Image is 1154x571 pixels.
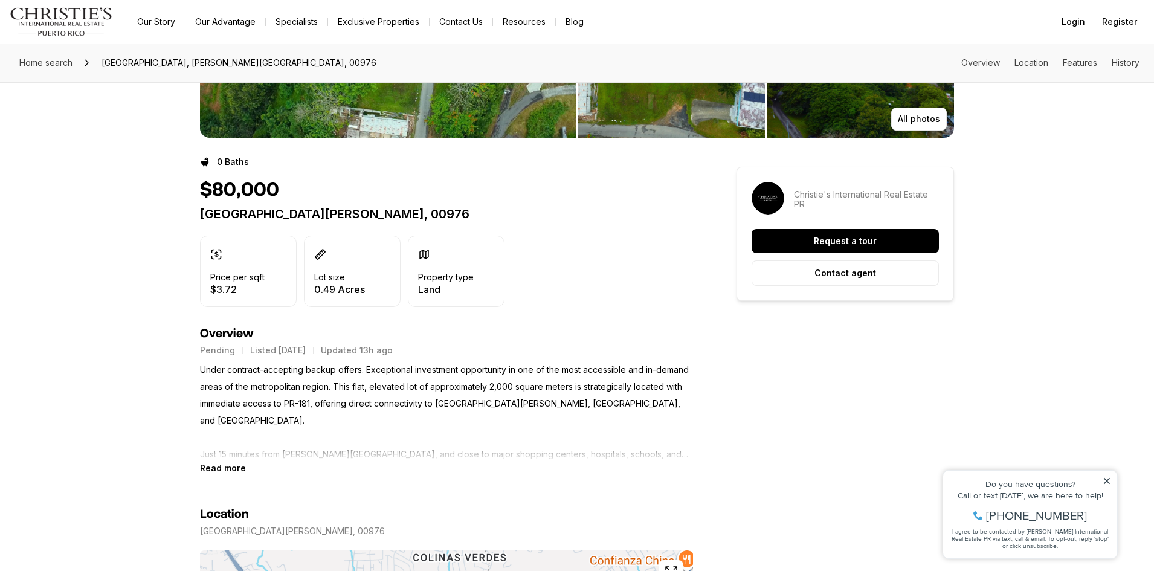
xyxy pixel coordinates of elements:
h4: Location [200,507,249,521]
p: [GEOGRAPHIC_DATA][PERSON_NAME], 00976 [200,207,693,221]
a: Our Story [127,13,185,30]
a: Our Advantage [185,13,265,30]
button: Contact agent [752,260,939,286]
span: Login [1062,17,1085,27]
h4: Overview [200,326,693,341]
span: Register [1102,17,1137,27]
p: Request a tour [814,236,877,246]
p: All photos [898,114,940,124]
button: Login [1054,10,1092,34]
p: $3.72 [210,285,265,294]
span: Home search [19,57,73,68]
button: Request a tour [752,229,939,253]
span: [PHONE_NUMBER] [50,57,150,69]
p: Listed [DATE] [250,346,306,355]
p: Lot size [314,273,345,282]
a: Skip to: Overview [961,57,1000,68]
p: Property type [418,273,474,282]
button: Register [1095,10,1144,34]
a: Skip to: Features [1063,57,1097,68]
span: I agree to be contacted by [PERSON_NAME] International Real Estate PR via text, call & email. To ... [15,74,172,97]
a: Blog [556,13,593,30]
nav: Page section menu [961,58,1139,68]
p: Christie's International Real Estate PR [794,190,939,209]
div: Do you have questions? [13,27,175,36]
p: [GEOGRAPHIC_DATA][PERSON_NAME], 00976 [200,526,385,536]
h1: $80,000 [200,179,279,202]
a: Skip to: Location [1014,57,1048,68]
button: Read more [200,463,246,473]
p: 0.49 Acres [314,285,365,294]
a: Resources [493,13,555,30]
button: All photos [891,108,947,131]
a: Exclusive Properties [328,13,429,30]
a: Specialists [266,13,327,30]
p: 0 Baths [217,157,249,167]
a: Skip to: History [1112,57,1139,68]
button: Contact Us [430,13,492,30]
p: Updated 13h ago [321,346,393,355]
p: Under contract-accepting backup offers. Exceptional investment opportunity in one of the most acc... [200,361,693,463]
button: View image gallery [578,30,765,138]
span: [GEOGRAPHIC_DATA], [PERSON_NAME][GEOGRAPHIC_DATA], 00976 [97,53,381,73]
p: Land [418,285,474,294]
button: View image gallery [767,30,954,138]
a: Home search [15,53,77,73]
img: logo [10,7,113,36]
p: Pending [200,346,235,355]
div: Call or text [DATE], we are here to help! [13,39,175,47]
p: Price per sqft [210,273,265,282]
p: Contact agent [814,268,876,278]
